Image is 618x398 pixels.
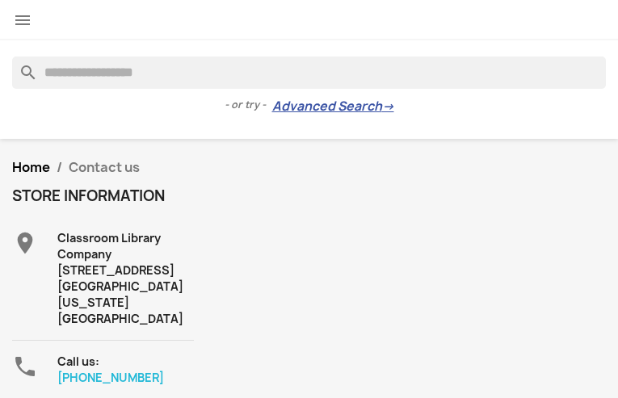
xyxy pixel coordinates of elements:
a: Home [12,158,50,176]
span: → [382,98,394,115]
div: Call us: [57,354,194,386]
span: Contact us [69,158,140,176]
i:  [13,10,32,30]
h4: Store information [12,188,194,204]
a: [PHONE_NUMBER] [57,370,164,385]
div: Classroom Library Company [STREET_ADDRESS] [GEOGRAPHIC_DATA][US_STATE] [GEOGRAPHIC_DATA] [57,230,194,327]
i: search [12,57,32,76]
input: Search [12,57,606,89]
a: Advanced Search→ [272,98,394,115]
i:  [12,230,38,256]
i:  [12,354,38,379]
span: - or try - [225,97,272,113]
